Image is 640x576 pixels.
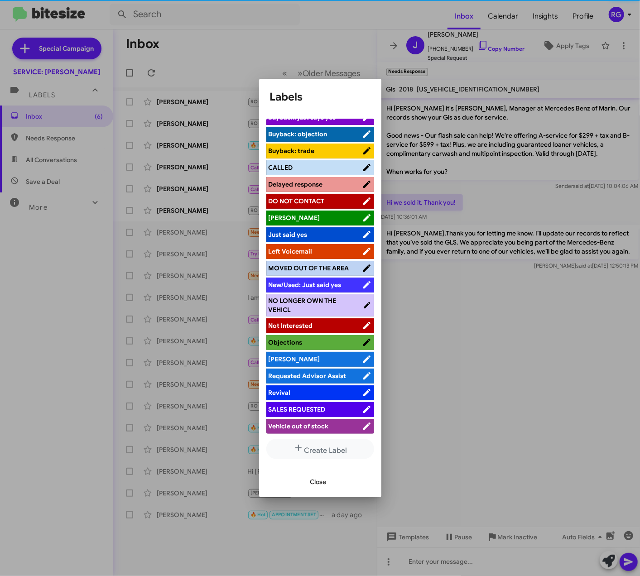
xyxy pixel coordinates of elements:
[266,439,374,459] button: Create Label
[269,230,308,239] span: Just said yes
[269,281,342,289] span: New/Used: Just said yes
[269,422,329,430] span: Vehicle out of stock
[269,147,315,155] span: Buyback: trade
[269,180,323,188] span: Delayed response
[310,474,327,490] span: Close
[269,130,327,138] span: Buyback: objection
[269,322,313,330] span: Not Interested
[269,372,346,380] span: Requested Advisor Assist
[269,355,320,363] span: [PERSON_NAME]
[269,389,291,397] span: Revival
[269,214,320,222] span: [PERSON_NAME]
[269,264,349,272] span: MOVED OUT OF THE AREA
[269,247,313,255] span: Left Voicemail
[269,197,325,205] span: DO NOT CONTACT
[270,90,371,104] h1: Labels
[303,474,334,490] button: Close
[269,338,303,346] span: Objections
[269,297,337,314] span: NO LONGER OWN THE VEHICL
[269,405,326,413] span: SALES REQUESTED
[269,163,293,172] span: CALLED
[269,113,336,121] span: Buyback: just says yes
